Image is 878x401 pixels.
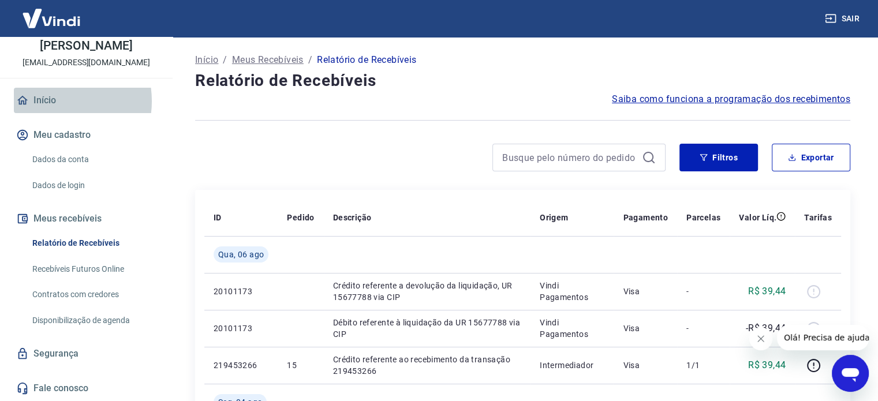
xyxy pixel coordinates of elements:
a: Fale conosco [14,376,159,401]
p: Intermediador [540,359,604,371]
img: Vindi [14,1,89,36]
p: / [308,53,312,67]
p: Débito referente à liquidação da UR 15677788 via CIP [333,317,521,340]
a: Meus Recebíveis [232,53,304,67]
a: Recebíveis Futuros Online [28,257,159,281]
p: -R$ 39,44 [746,321,786,335]
a: Dados da conta [28,148,159,171]
p: 219453266 [214,359,268,371]
button: Meus recebíveis [14,206,159,231]
a: Dados de login [28,174,159,197]
p: Visa [623,323,668,334]
a: Início [14,88,159,113]
iframe: Fechar mensagem [749,327,772,350]
p: Visa [623,286,668,297]
p: - [686,323,720,334]
p: Visa [623,359,668,371]
p: Relatório de Recebíveis [317,53,416,67]
p: ID [214,212,222,223]
p: R$ 39,44 [748,358,786,372]
p: Parcelas [686,212,720,223]
p: Crédito referente a devolução da liquidação, UR 15677788 via CIP [333,280,521,303]
p: Vindi Pagamentos [540,280,604,303]
button: Sair [823,8,864,29]
iframe: Botão para abrir a janela de mensagens [832,355,869,392]
p: Pagamento [623,212,668,223]
a: Segurança [14,341,159,366]
button: Exportar [772,144,850,171]
a: Relatório de Recebíveis [28,231,159,255]
p: [EMAIL_ADDRESS][DOMAIN_NAME] [23,57,150,69]
p: - [686,286,720,297]
a: Saiba como funciona a programação dos recebimentos [612,92,850,106]
p: Pedido [287,212,314,223]
p: 20101173 [214,323,268,334]
p: Origem [540,212,568,223]
h4: Relatório de Recebíveis [195,69,850,92]
span: Qua, 06 ago [218,249,264,260]
a: Disponibilização de agenda [28,309,159,332]
iframe: Mensagem da empresa [777,325,869,350]
a: Início [195,53,218,67]
button: Filtros [679,144,758,171]
p: R$ 39,44 [748,284,786,298]
p: 20101173 [214,286,268,297]
button: Meu cadastro [14,122,159,148]
p: [PERSON_NAME] [40,40,132,52]
p: Valor Líq. [739,212,776,223]
input: Busque pelo número do pedido [502,149,637,166]
p: Tarifas [804,212,832,223]
p: Descrição [333,212,372,223]
span: Olá! Precisa de ajuda? [7,8,97,17]
p: 1/1 [686,359,720,371]
p: 15 [287,359,314,371]
a: Contratos com credores [28,283,159,306]
p: Crédito referente ao recebimento da transação 219453266 [333,354,521,377]
p: Vindi Pagamentos [540,317,604,340]
p: / [223,53,227,67]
